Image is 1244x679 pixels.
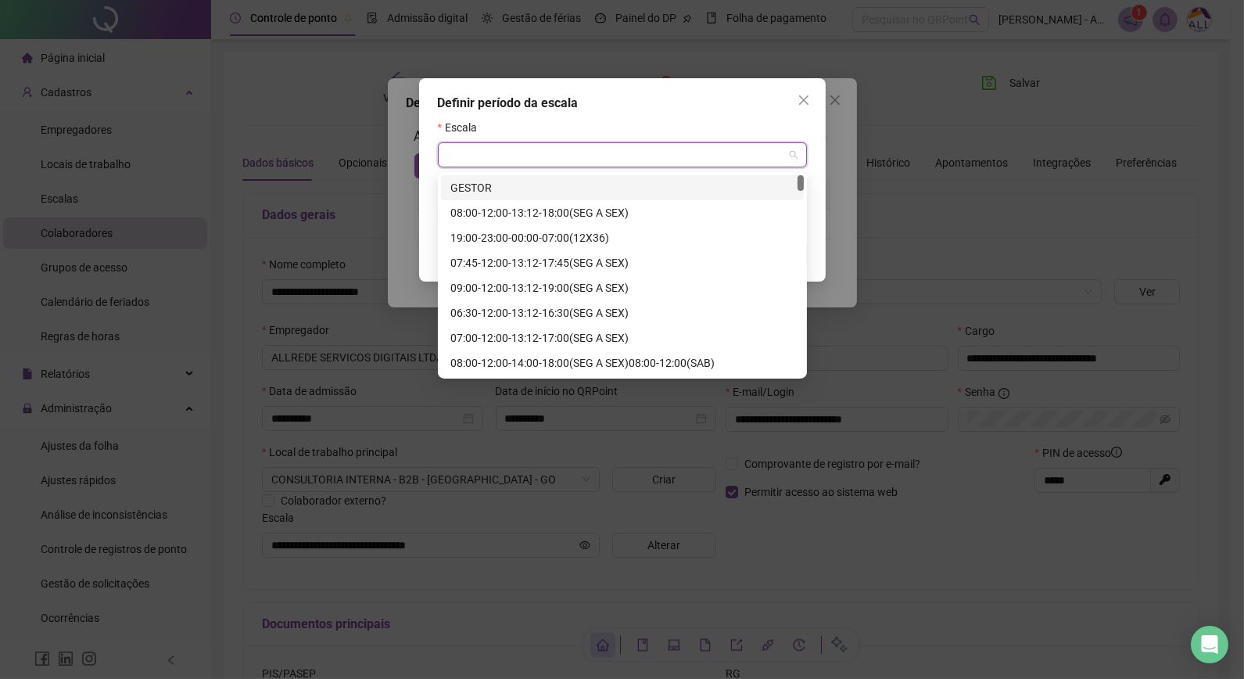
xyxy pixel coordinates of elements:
[798,94,810,106] span: close
[450,229,794,246] div: 19:00-23:00-00:00-07:00(12X36)
[441,250,804,275] div: 07:45-12:00-13:12-17:45(SEG A SEX)
[450,254,794,271] div: 07:45-12:00-13:12-17:45(SEG A SEX)
[450,304,794,322] div: 06:30-12:00-13:12-16:30(SEG A SEX)
[450,354,794,372] div: 08:00-12:00-14:00-18:00(SEG A SEX)08:00-12:00(SAB)
[441,300,804,325] div: 06:30-12:00-13:12-16:30(SEG A SEX)
[450,279,794,296] div: 09:00-12:00-13:12-19:00(SEG A SEX)
[450,329,794,347] div: 07:00-12:00-13:12-17:00(SEG A SEX)
[441,225,804,250] div: 19:00-23:00-00:00-07:00(12X36)
[450,179,794,196] div: GESTOR
[450,204,794,221] div: 08:00-12:00-13:12-18:00(SEG A SEX)
[441,275,804,300] div: 09:00-12:00-13:12-19:00(SEG A SEX)
[791,88,816,113] button: Close
[441,350,804,375] div: 08:00-12:00-14:00-18:00(SEG A SEX)08:00-12:00(SAB)
[438,119,487,136] label: Escala
[1191,626,1228,663] div: Open Intercom Messenger
[441,175,804,200] div: GESTOR
[438,94,807,113] div: Definir período da escala
[441,325,804,350] div: 07:00-12:00-13:12-17:00(SEG A SEX)
[441,200,804,225] div: 08:00-12:00-13:12-18:00(SEG A SEX)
